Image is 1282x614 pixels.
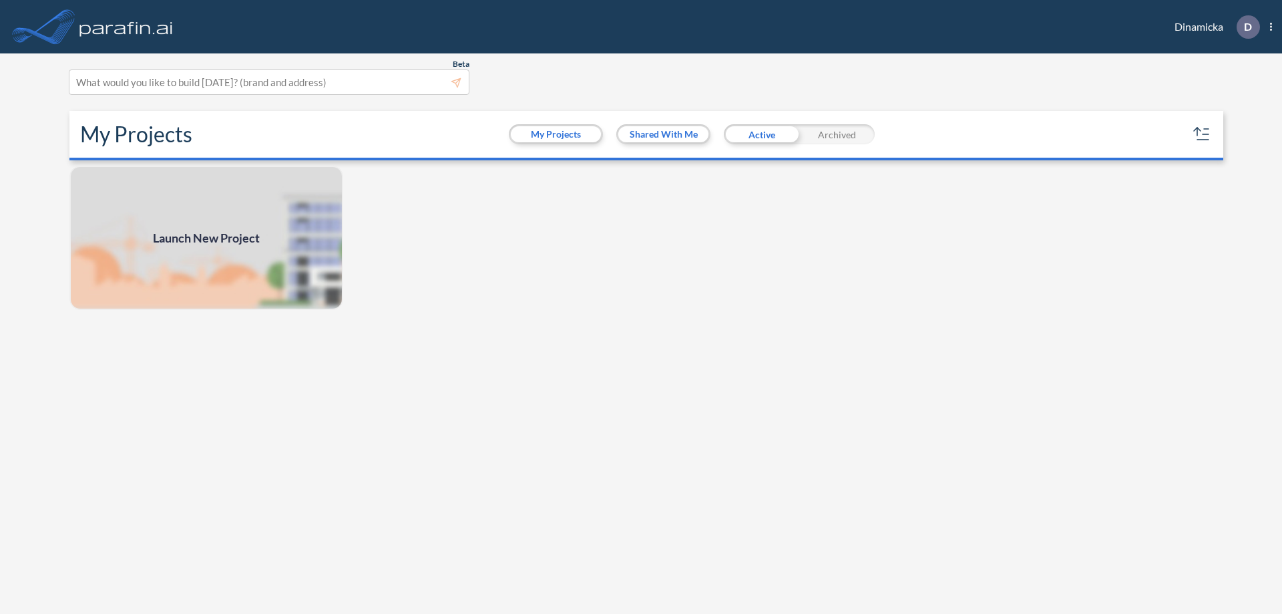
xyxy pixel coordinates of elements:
[724,124,799,144] div: Active
[80,122,192,147] h2: My Projects
[799,124,875,144] div: Archived
[511,126,601,142] button: My Projects
[69,166,343,310] a: Launch New Project
[1154,15,1272,39] div: Dinamicka
[77,13,176,40] img: logo
[618,126,708,142] button: Shared With Me
[453,59,469,69] span: Beta
[1244,21,1252,33] p: D
[153,229,260,247] span: Launch New Project
[1191,124,1213,145] button: sort
[69,166,343,310] img: add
